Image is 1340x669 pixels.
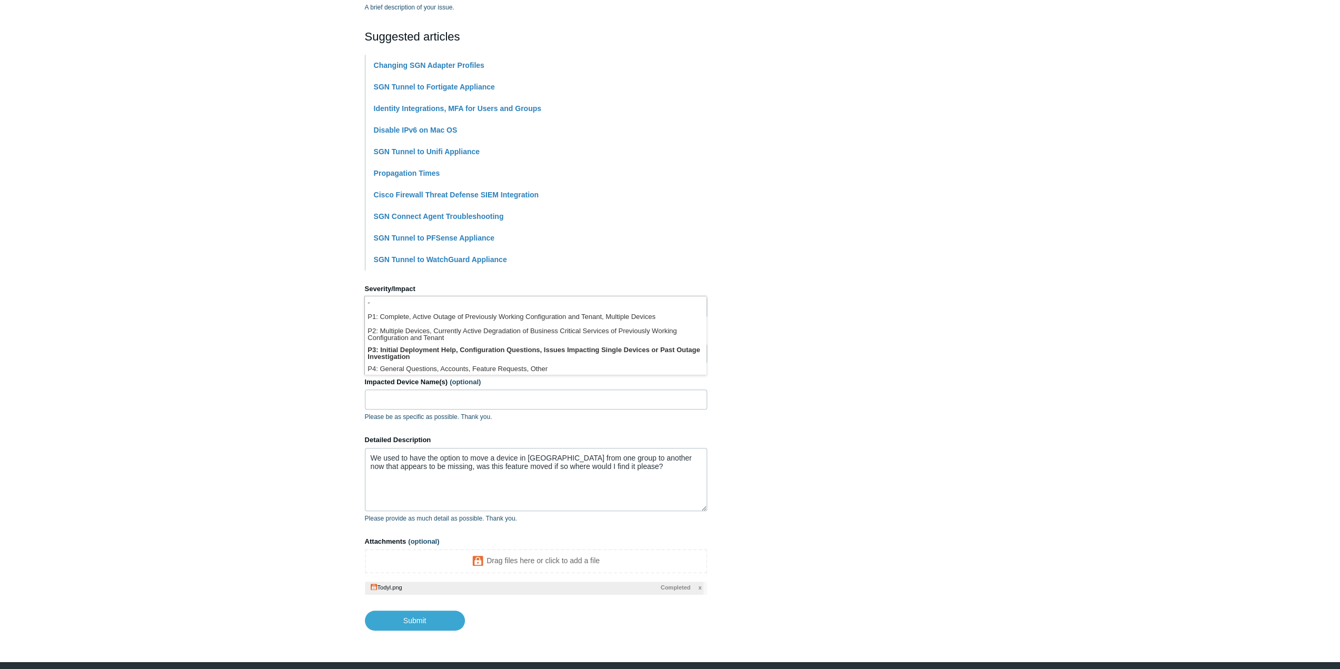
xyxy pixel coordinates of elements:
span: x [698,583,701,592]
input: Submit [365,611,465,631]
p: Please provide as much detail as possible. Thank you. [365,514,707,523]
li: P3: Initial Deployment Help, Configuration Questions, Issues Impacting Single Devices or Past Out... [365,344,706,363]
li: P1: Complete, Active Outage of Previously Working Configuration and Tenant, Multiple Devices [365,311,706,325]
a: SGN Tunnel to Fortigate Appliance [374,83,495,91]
a: SGN Connect Agent Troubleshooting [374,212,504,221]
span: (optional) [408,537,439,545]
a: Changing SGN Adapter Profiles [374,61,484,69]
h2: Suggested articles [365,28,707,45]
span: (optional) [450,378,481,386]
a: SGN Tunnel to WatchGuard Appliance [374,255,507,264]
a: Identity Integrations, MFA for Users and Groups [374,104,541,113]
p: A brief description of your issue. [365,3,707,12]
a: SGN Tunnel to Unifi Appliance [374,147,480,156]
a: Cisco Firewall Threat Defense SIEM Integration [374,191,539,199]
a: Propagation Times [374,169,440,177]
li: - [365,296,706,311]
a: SGN Tunnel to PFSense Appliance [374,234,494,242]
span: Completed [661,583,691,592]
p: Please be as specific as possible. Thank you. [365,412,707,422]
li: P4: General Questions, Accounts, Feature Requests, Other [365,363,706,377]
label: Attachments [365,536,707,547]
label: Severity/Impact [365,284,707,294]
label: Impacted Device Name(s) [365,377,707,387]
li: P2: Multiple Devices, Currently Active Degradation of Business Critical Services of Previously Wo... [365,325,706,344]
label: Detailed Description [365,435,707,445]
a: Disable IPv6 on Mac OS [374,126,458,134]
